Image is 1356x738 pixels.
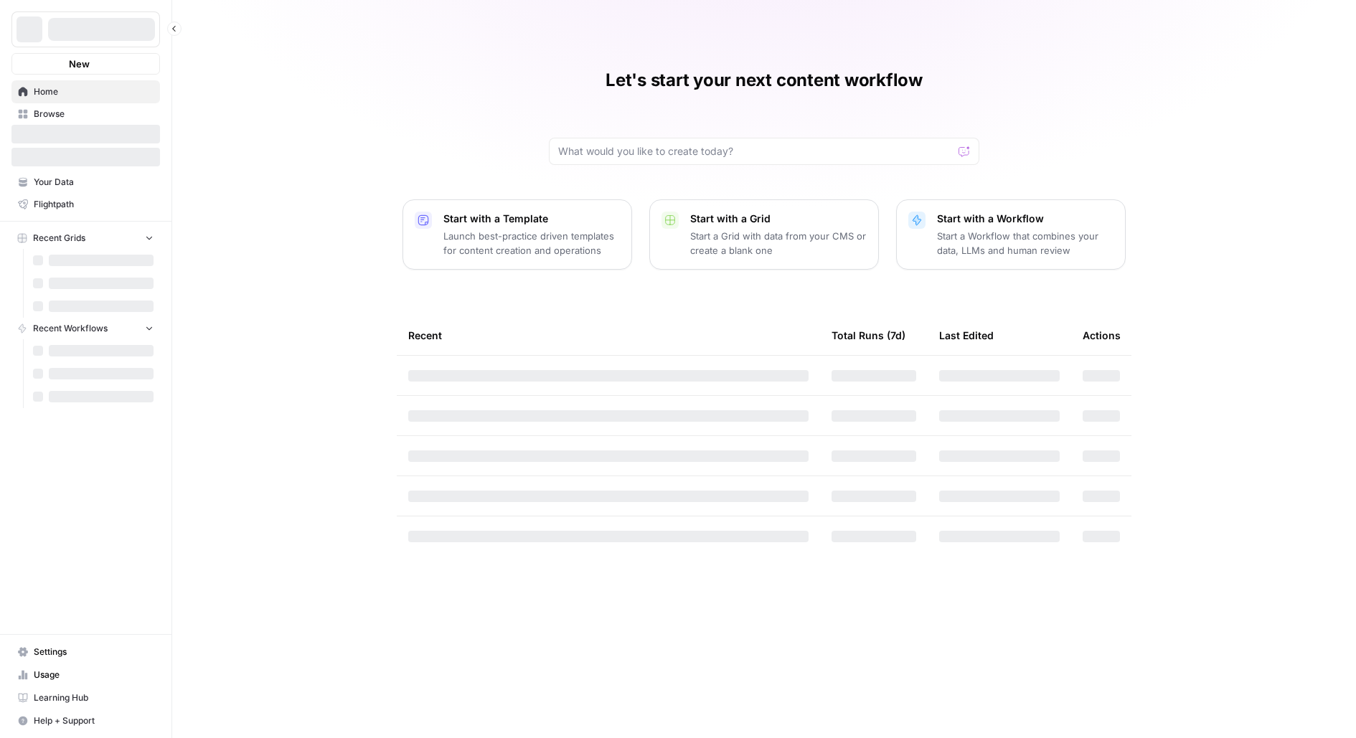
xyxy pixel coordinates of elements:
[11,318,160,339] button: Recent Workflows
[33,232,85,245] span: Recent Grids
[11,686,160,709] a: Learning Hub
[939,316,994,355] div: Last Edited
[937,229,1113,257] p: Start a Workflow that combines your data, LLMs and human review
[402,199,632,270] button: Start with a TemplateLaunch best-practice driven templates for content creation and operations
[443,229,620,257] p: Launch best-practice driven templates for content creation and operations
[34,691,154,704] span: Learning Hub
[33,322,108,335] span: Recent Workflows
[34,108,154,120] span: Browse
[937,212,1113,226] p: Start with a Workflow
[34,176,154,189] span: Your Data
[11,227,160,249] button: Recent Grids
[34,198,154,211] span: Flightpath
[832,316,905,355] div: Total Runs (7d)
[606,69,923,92] h1: Let's start your next content workflow
[34,668,154,681] span: Usage
[558,144,953,159] input: What would you like to create today?
[896,199,1126,270] button: Start with a WorkflowStart a Workflow that combines your data, LLMs and human review
[11,663,160,686] a: Usage
[11,709,160,732] button: Help + Support
[34,645,154,658] span: Settings
[34,85,154,98] span: Home
[408,316,809,355] div: Recent
[11,103,160,126] a: Browse
[34,714,154,727] span: Help + Support
[690,229,867,257] p: Start a Grid with data from your CMS or create a blank one
[11,193,160,216] a: Flightpath
[11,53,160,75] button: New
[11,80,160,103] a: Home
[690,212,867,226] p: Start with a Grid
[11,171,160,194] a: Your Data
[69,57,90,71] span: New
[443,212,620,226] p: Start with a Template
[11,640,160,663] a: Settings
[1083,316,1121,355] div: Actions
[649,199,879,270] button: Start with a GridStart a Grid with data from your CMS or create a blank one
